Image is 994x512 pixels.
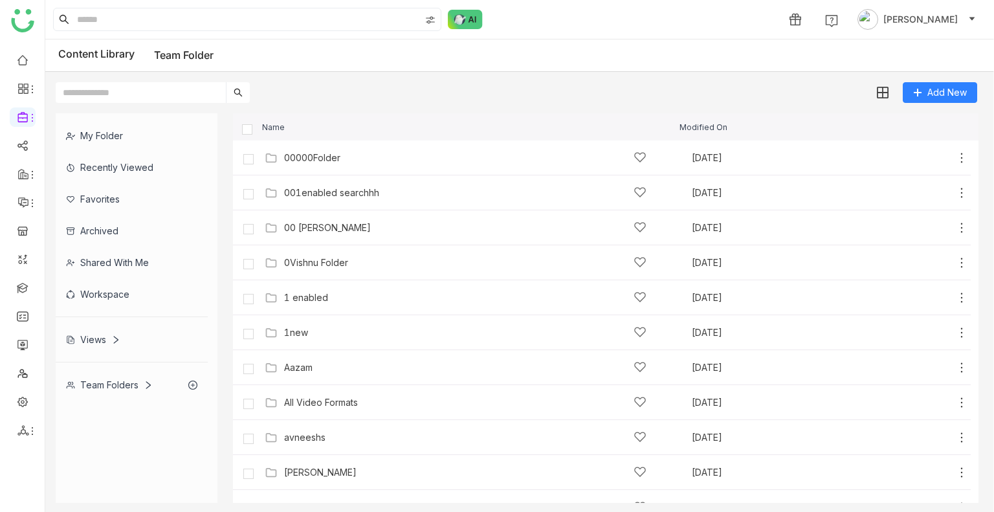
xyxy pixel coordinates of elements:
div: Team Folders [66,379,153,390]
div: Content Library [58,47,214,63]
a: 00000Folder [284,153,340,163]
span: Modified On [679,123,727,131]
button: Add New [903,82,977,103]
div: [DATE] [692,433,826,442]
img: Folder [265,431,278,444]
a: Aazam [284,362,313,373]
div: [DATE] [692,153,826,162]
div: [DATE] [692,503,826,512]
div: [DATE] [692,223,826,232]
a: All Video Formats [284,397,358,408]
img: Folder [265,291,278,304]
a: 0Vishnu Folder [284,258,348,268]
div: Workspace [56,278,208,310]
a: avneeshs [284,432,326,443]
a: 1new [284,328,308,338]
a: 1 enabled [284,293,328,303]
span: [PERSON_NAME] [883,12,958,27]
img: Folder [265,326,278,339]
a: Team Folder [154,49,214,61]
img: avatar [857,9,878,30]
a: 00 [PERSON_NAME] [284,223,371,233]
a: 001enabled searchhh [284,188,379,198]
div: [DATE] [692,468,826,477]
div: Views [66,334,120,345]
div: [DATE] [692,188,826,197]
img: Folder [265,396,278,409]
img: Folder [265,221,278,234]
img: help.svg [825,14,838,27]
img: Folder [265,361,278,374]
div: My Folder [56,120,208,151]
img: search-type.svg [425,15,436,25]
img: Folder [265,186,278,199]
div: [DATE] [692,328,826,337]
img: logo [11,9,34,32]
button: [PERSON_NAME] [855,9,978,30]
span: Name [262,123,285,131]
div: [DATE] [692,258,826,267]
img: grid.svg [877,87,889,98]
span: Add New [927,85,967,100]
img: Folder [265,151,278,164]
a: [PERSON_NAME] [284,467,357,478]
div: Recently Viewed [56,151,208,183]
div: Shared with me [56,247,208,278]
img: ask-buddy-normal.svg [448,10,483,29]
div: [DATE] [692,363,826,372]
div: Favorites [56,183,208,215]
div: Archived [56,215,208,247]
img: Folder [265,466,278,479]
div: [DATE] [692,293,826,302]
img: Folder [265,256,278,269]
div: [DATE] [692,398,826,407]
